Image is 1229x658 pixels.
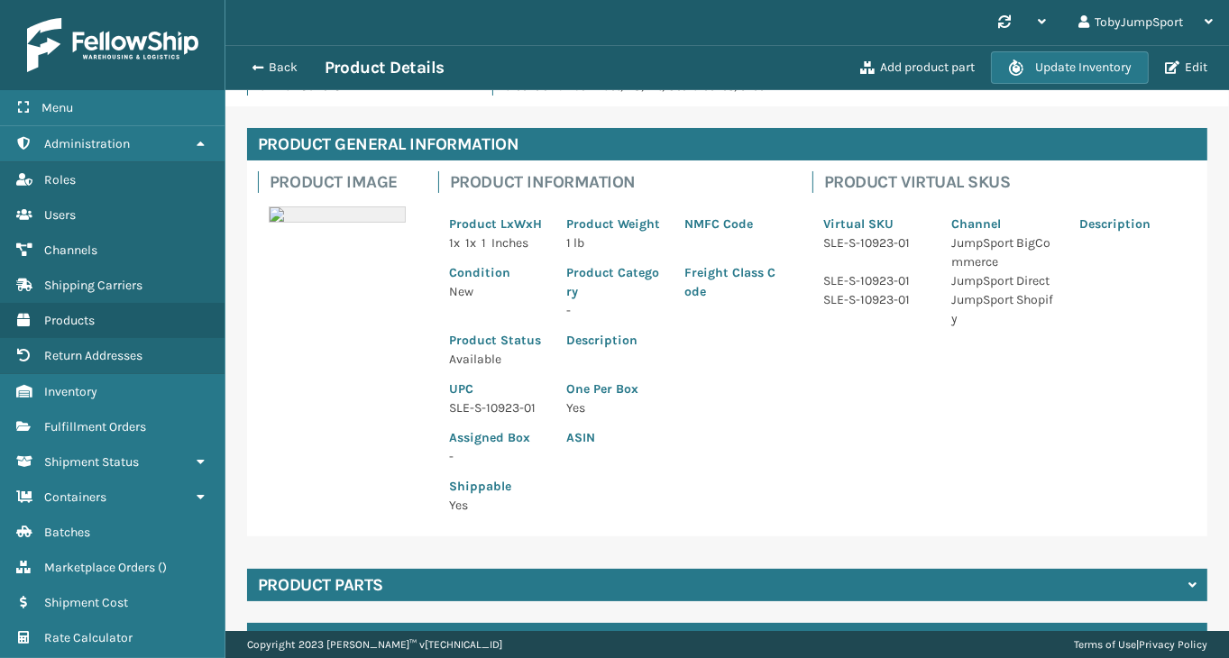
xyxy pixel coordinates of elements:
span: 1 [482,235,486,251]
button: Back [242,59,325,76]
span: Administration [44,136,130,151]
img: 51104088640_40f294f443_o-scaled-700x700.jpg [269,206,406,223]
p: Condition [449,263,545,282]
p: One Per Box [566,379,780,398]
p: Yes [449,496,545,515]
p: Available [449,350,545,369]
button: Edit [1160,59,1213,76]
span: Channels [44,242,97,258]
p: Copyright 2023 [PERSON_NAME]™ v [TECHNICAL_ID] [247,631,502,658]
h4: Product Information [450,171,791,193]
span: Inches [491,235,528,251]
p: - [449,447,545,466]
p: JumpSport Direct [951,271,1058,290]
span: Inventory [44,384,97,399]
p: Product Weight [566,215,662,233]
h4: Product parts [258,574,383,596]
span: 1 x [449,235,460,251]
p: JumpSport BigCommerce [951,233,1058,271]
button: Add product part [855,59,980,76]
p: Product Category [566,263,662,301]
span: Shipping Carriers [44,278,142,293]
h4: Product Image [270,171,417,193]
p: Product Status [449,331,545,350]
p: New [449,282,545,301]
div: | [1074,631,1207,658]
p: Product LxWxH [449,215,545,233]
span: ( ) [158,560,167,575]
span: Menu [41,100,73,115]
p: Channel [951,215,1058,233]
p: Freight Class Code [684,263,780,301]
p: JumpSport Shopify [951,290,1058,328]
h4: Product Inventory [258,628,423,650]
span: 1 x [465,235,476,251]
p: Description [1079,215,1186,233]
span: 1 lb [566,235,584,251]
h4: Product General Information [247,128,1207,160]
p: SLE-S-10923-01 [823,271,930,290]
p: - [566,301,662,320]
p: NMFC Code [684,215,780,233]
span: Batches [44,525,90,540]
p: Virtual SKU [823,215,930,233]
h3: Product Details [325,57,445,78]
span: Return Addresses [44,348,142,363]
span: Marketplace Orders [44,560,155,575]
span: Shipment Status [44,454,139,470]
h4: Product Virtual SKUs [824,171,1197,193]
span: Shipment Cost [44,595,128,610]
button: Update Inventory [991,51,1149,84]
a: Terms of Use [1074,638,1136,651]
p: Shippable [449,477,545,496]
p: SLE-S-10923-01 [449,398,545,417]
span: Rate Calculator [44,630,133,645]
p: Description [566,331,780,350]
p: SLE-S-10923-01 [823,290,930,309]
span: Fulfillment Orders [44,419,146,434]
span: Users [44,207,76,223]
img: logo [27,18,198,72]
p: ASIN [566,428,780,447]
a: Privacy Policy [1139,638,1207,651]
p: Yes [566,398,780,417]
p: UPC [449,379,545,398]
span: Containers [44,489,106,505]
p: SLE-S-10923-01 [823,233,930,252]
span: Roles [44,172,76,187]
span: Products [44,313,95,328]
p: Assigned Box [449,428,545,447]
